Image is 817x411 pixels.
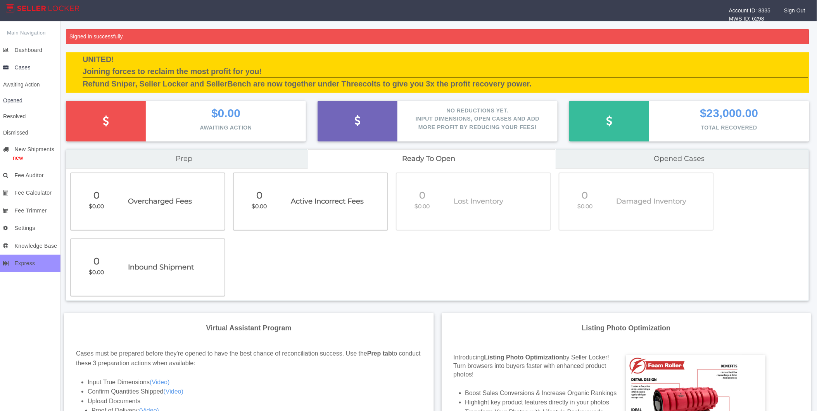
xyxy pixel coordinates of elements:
div: Account ID: 8335 [729,7,770,15]
li: Highlight key product features directly in your photos [465,398,621,407]
p: $0.00 [77,268,116,276]
span: Introducing [454,354,484,361]
span: Damaged Inventory [617,197,687,205]
span: Lost Inventory [454,197,503,205]
a: Cases [1,59,60,76]
a: Express [1,255,60,272]
p: Total Recovered [661,124,798,132]
span: Prep [176,154,192,164]
strong: Prep tab [367,350,392,357]
a: Settings [1,219,60,237]
span: New Shipments [14,146,54,152]
span: 0 [419,190,425,201]
a: 0 $0.00 Lost Inventory [392,173,555,231]
span: Fee Calculator [14,190,52,196]
a: Dashboard [1,41,60,59]
span: Express [14,260,35,266]
a: Opened [1,93,60,109]
span: Awaiting Action [3,81,40,88]
a: Awaiting Action [1,77,60,93]
span: 0 [93,190,100,201]
p: $0.00 [77,202,116,211]
span: new [3,155,23,161]
span: Knowledge Base [14,243,57,249]
span: Fee Auditor [14,172,43,178]
a: Knowledge Base [1,237,60,255]
span: Ready to open [402,154,455,164]
span: 0 [93,256,100,267]
p: Awaiting Action [157,124,294,132]
p: $23,000.00 [661,107,798,119]
span: Resolved [3,113,26,119]
a: 0 $0.00 Overcharged Fees [66,173,229,231]
div: Cases must be prepared before they're opened to have the best chance of reconciliation success. U... [76,349,422,368]
div: UNITED! Joining forces to reclaim the most profit for you! Refund Sniper, Seller Locker and Selle... [66,52,809,93]
li: Confirm Quantities Shipped [88,387,422,396]
a: New Shipmentsnew [1,141,60,167]
span: by Seller Locker! [563,354,609,361]
li: Input True Dimensions [88,378,422,387]
span: Overcharged Fees [128,197,192,205]
p: No Reductions Yet. Input dimensions, Open cases and add more profit by reducing your fees! [409,107,546,131]
p: $0.00 [157,107,294,119]
div: MWS ID: 6298 [729,15,770,23]
p: $0.00 [565,202,605,211]
span: 0 [256,190,263,201]
span: Listing Photo Optimization [484,354,563,361]
a: 0 $0.00 Inbound Shipment [66,238,229,297]
a: Fee Calculator [1,184,60,202]
span: Settings [14,225,35,231]
span: Turn browsers into buyers faster with enhanced product photos! [454,363,608,378]
div: Virtual Assistant Program [76,317,422,340]
a: Fee Trimmer [1,202,60,219]
p: $0.00 [402,202,442,211]
img: App Logo [6,4,79,12]
li: Boost Sales Conversions & Increase Organic Rankings [465,389,621,398]
span: Active Incorrect Fees [291,197,364,205]
p: $0.00 [240,202,279,211]
span: Cases [14,64,30,71]
span: Opened [3,97,22,104]
span: Signed in successfully. [69,33,124,40]
a: Dismissed [1,125,60,141]
a: Resolved [1,109,60,124]
span: Opened cases [654,154,705,164]
span: Inbound Shipment [128,263,194,271]
span: 0 [582,190,588,201]
div: Listing Photo Optimization [454,317,800,340]
a: Fee Auditor [1,167,60,184]
a: 0 $0.00 Active Incorrect Fees [229,173,392,231]
span: Fee Trimmer [14,207,47,214]
a: (Video) [164,388,183,395]
span: Dismissed [3,130,28,136]
a: 0 $0.00 Damaged Inventory [555,173,718,231]
a: (Video) [150,379,169,385]
span: Dashboard [14,47,42,53]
